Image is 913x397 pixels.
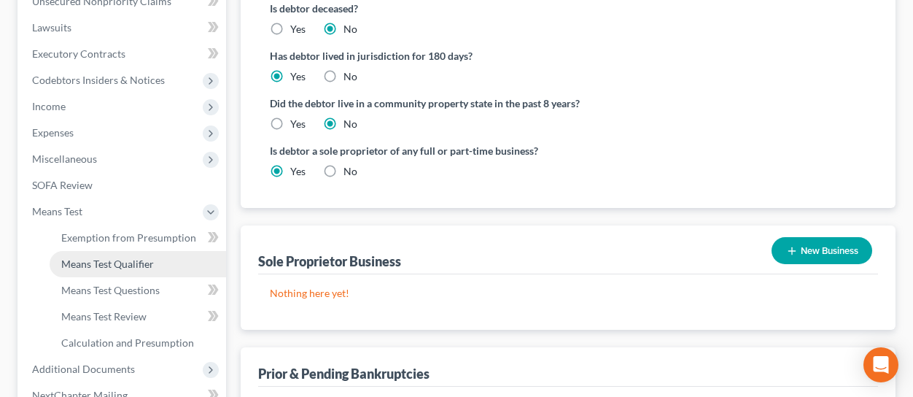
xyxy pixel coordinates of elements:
[61,258,154,270] span: Means Test Qualifier
[270,48,866,63] label: Has debtor lived in jurisdiction for 180 days?
[20,15,226,41] a: Lawsuits
[20,172,226,198] a: SOFA Review
[61,336,194,349] span: Calculation and Presumption
[61,310,147,323] span: Means Test Review
[32,74,165,86] span: Codebtors Insiders & Notices
[32,205,82,217] span: Means Test
[343,22,357,36] label: No
[290,22,306,36] label: Yes
[270,286,866,301] p: Nothing here yet!
[772,237,872,264] button: New Business
[258,253,401,270] div: Sole Proprietor Business
[270,96,866,111] label: Did the debtor live in a community property state in the past 8 years?
[32,153,97,165] span: Miscellaneous
[343,69,357,84] label: No
[50,277,226,304] a: Means Test Questions
[258,365,430,382] div: Prior & Pending Bankruptcies
[290,164,306,179] label: Yes
[32,47,125,60] span: Executory Contracts
[50,251,226,277] a: Means Test Qualifier
[863,347,898,382] div: Open Intercom Messenger
[50,304,226,330] a: Means Test Review
[20,41,226,67] a: Executory Contracts
[32,179,93,191] span: SOFA Review
[50,330,226,356] a: Calculation and Presumption
[32,363,135,375] span: Additional Documents
[32,126,74,139] span: Expenses
[290,117,306,131] label: Yes
[61,284,160,296] span: Means Test Questions
[32,21,71,34] span: Lawsuits
[50,225,226,251] a: Exemption from Presumption
[270,1,866,16] label: Is debtor deceased?
[343,117,357,131] label: No
[290,69,306,84] label: Yes
[61,231,196,244] span: Exemption from Presumption
[343,164,357,179] label: No
[270,143,561,158] label: Is debtor a sole proprietor of any full or part-time business?
[32,100,66,112] span: Income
